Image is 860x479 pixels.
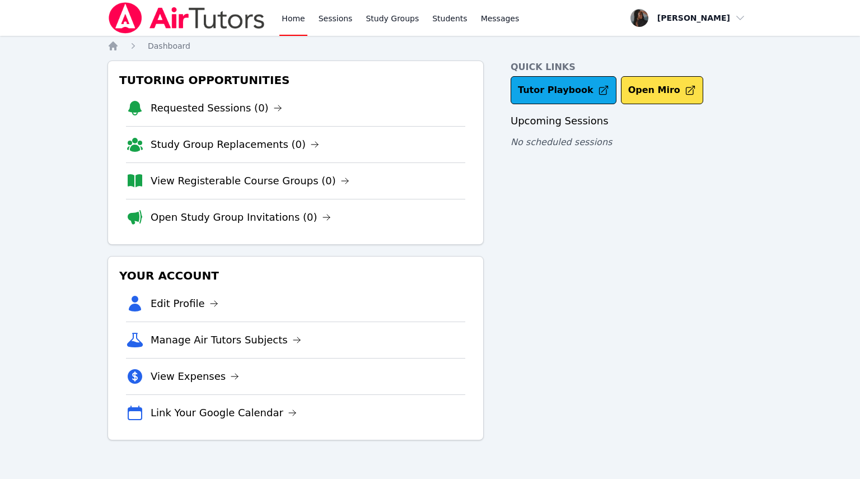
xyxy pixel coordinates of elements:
[151,296,218,311] a: Edit Profile
[107,40,752,52] nav: Breadcrumb
[151,369,239,384] a: View Expenses
[511,137,612,147] span: No scheduled sessions
[151,332,301,348] a: Manage Air Tutors Subjects
[117,70,474,90] h3: Tutoring Opportunities
[151,405,297,421] a: Link Your Google Calendar
[511,113,752,129] h3: Upcoming Sessions
[148,41,190,50] span: Dashboard
[511,61,752,74] h4: Quick Links
[117,266,474,286] h3: Your Account
[148,40,190,52] a: Dashboard
[481,13,520,24] span: Messages
[151,173,349,189] a: View Registerable Course Groups (0)
[107,2,266,34] img: Air Tutors
[151,210,331,225] a: Open Study Group Invitations (0)
[621,76,703,104] button: Open Miro
[151,100,282,116] a: Requested Sessions (0)
[151,137,319,152] a: Study Group Replacements (0)
[511,76,616,104] a: Tutor Playbook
